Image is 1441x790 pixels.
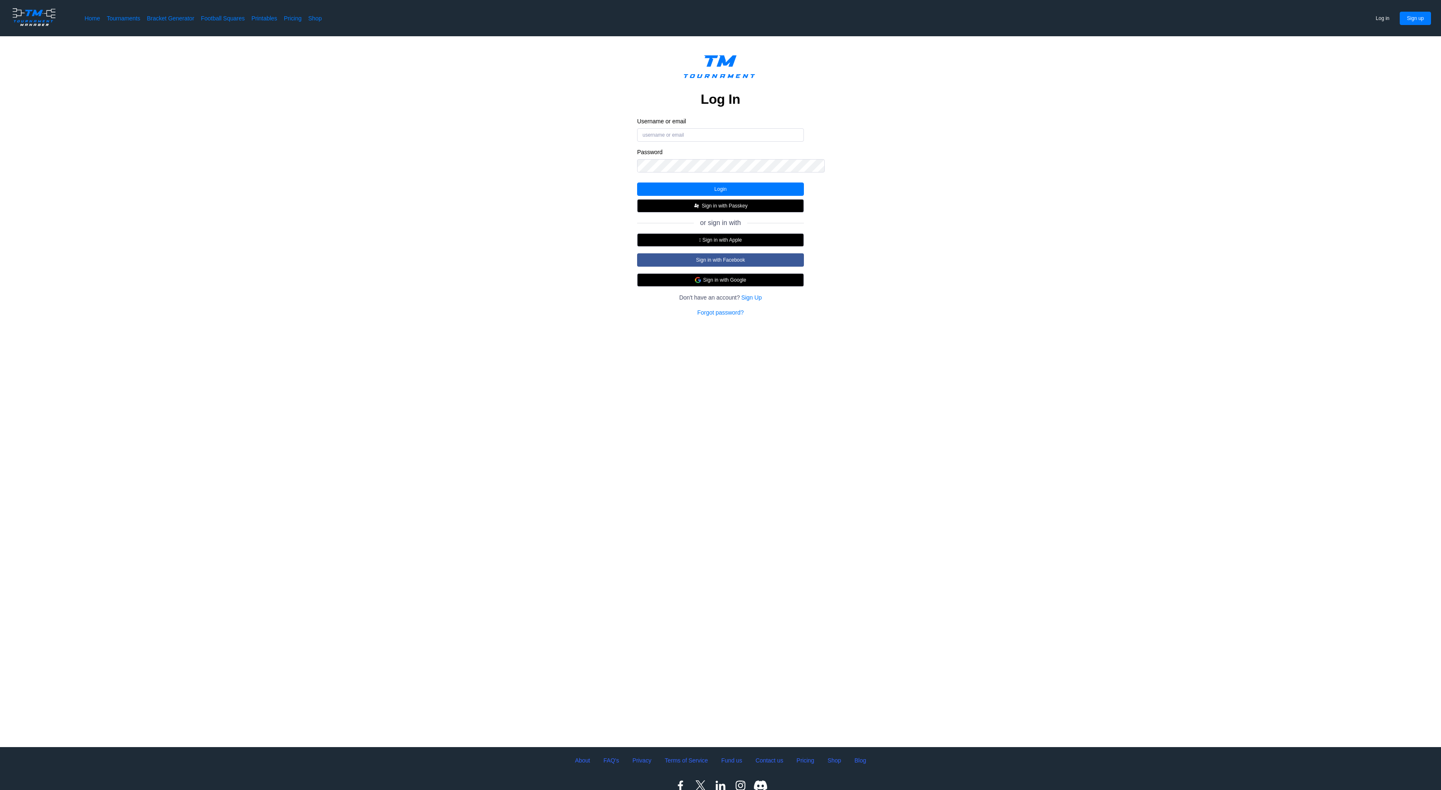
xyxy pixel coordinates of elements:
[201,14,245,22] a: Football Squares
[1369,12,1397,25] button: Log in
[637,273,804,287] button: Sign in with Google
[637,182,804,196] button: Login
[828,755,841,765] a: Shop
[677,50,764,87] img: logo.ffa97a18e3bf2c7d.png
[665,755,708,765] a: Terms of Service
[700,219,741,227] span: or sign in with
[637,233,804,247] button:  Sign in with Apple
[693,202,700,209] img: FIDO_Passkey_mark_A_white.b30a49376ae8d2d8495b153dc42f1869.svg
[756,755,783,765] a: Contact us
[854,755,866,765] a: Blog
[701,91,741,107] h2: Log In
[284,14,301,22] a: Pricing
[251,14,277,22] a: Printables
[721,755,742,765] a: Fund us
[603,755,619,765] a: FAQ's
[796,755,814,765] a: Pricing
[637,148,804,156] label: Password
[85,14,100,22] a: Home
[308,14,322,22] a: Shop
[741,293,762,302] a: Sign Up
[633,755,652,765] a: Privacy
[1400,12,1431,25] button: Sign up
[695,277,701,283] img: google.d7f092af888a54de79ed9c9303d689d7.svg
[697,308,743,317] a: Forgot password?
[147,14,194,22] a: Bracket Generator
[637,253,804,267] button: Sign in with Facebook
[107,14,140,22] a: Tournaments
[679,293,740,302] span: Don't have an account?
[637,128,804,142] input: username or email
[10,7,58,27] img: logo.ffa97a18e3bf2c7d.png
[575,755,590,765] a: About
[637,117,804,125] label: Username or email
[637,199,804,212] button: Sign in with Passkey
